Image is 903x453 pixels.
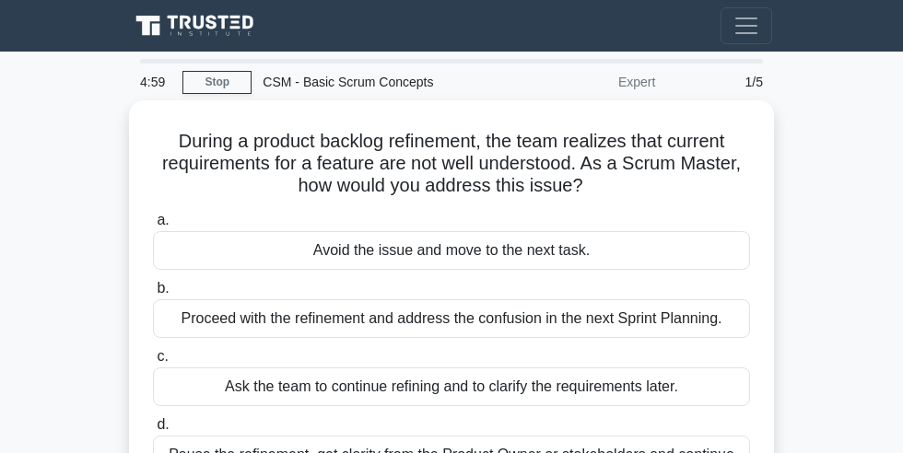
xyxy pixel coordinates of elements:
[151,130,752,198] h5: During a product backlog refinement, the team realizes that current requirements for a feature ar...
[157,348,168,364] span: c.
[157,416,169,432] span: d.
[157,212,169,227] span: a.
[505,64,666,100] div: Expert
[182,71,252,94] a: Stop
[721,7,772,44] button: Toggle navigation
[252,64,505,100] div: CSM - Basic Scrum Concepts
[153,299,750,338] div: Proceed with the refinement and address the confusion in the next Sprint Planning.
[153,231,750,270] div: Avoid the issue and move to the next task.
[153,367,750,406] div: Ask the team to continue refining and to clarify the requirements later.
[129,64,182,100] div: 4:59
[666,64,774,100] div: 1/5
[157,280,169,296] span: b.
